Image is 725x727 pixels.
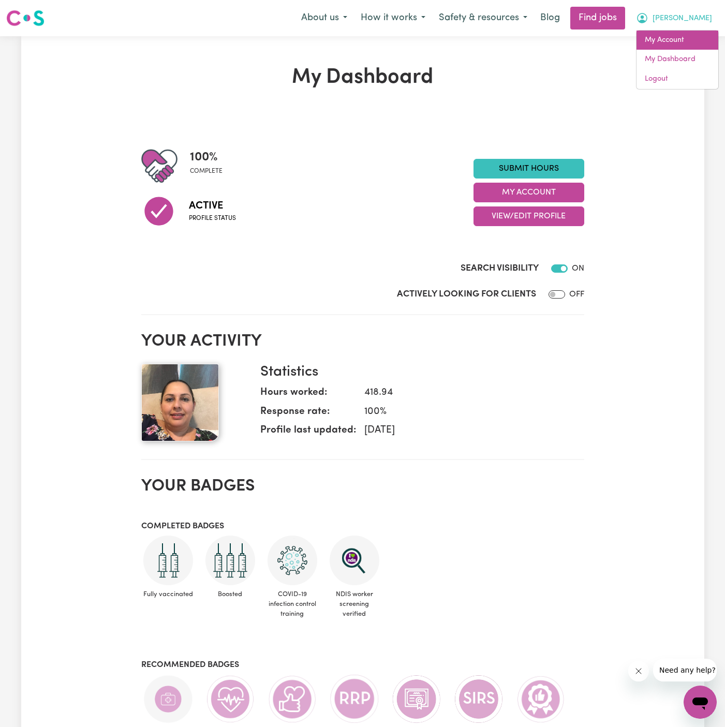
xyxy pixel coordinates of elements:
button: My Account [629,7,719,29]
h3: Statistics [260,364,576,381]
iframe: Close message [628,661,649,681]
a: My Account [637,31,718,50]
iframe: Button to launch messaging window [684,686,717,719]
a: Blog [534,7,566,29]
button: How it works [354,7,432,29]
h1: My Dashboard [141,65,584,90]
dt: Profile last updated: [260,423,356,442]
span: OFF [569,290,584,299]
a: Submit Hours [474,159,584,179]
img: Care and support worker has completed CPR Certification [205,674,255,724]
span: Active [189,198,236,214]
h3: Completed badges [141,522,584,531]
img: NDIS Worker Screening Verified [330,536,379,585]
span: Boosted [203,585,257,603]
button: My Account [474,183,584,202]
div: Profile completeness: 100% [190,148,231,184]
img: CS Academy: Aged Care Quality Standards & Code of Conduct course completed [392,674,441,724]
h2: Your badges [141,477,584,496]
dt: Hours worked: [260,385,356,405]
img: CS Academy: Regulated Restrictive Practices course completed [330,674,379,723]
span: complete [190,167,223,176]
span: Profile status [189,214,236,223]
dt: Response rate: [260,405,356,424]
label: Search Visibility [461,262,539,275]
span: [PERSON_NAME] [653,13,712,24]
iframe: Message from company [653,659,717,681]
img: CS Academy: Serious Incident Reporting Scheme course completed [454,674,504,724]
div: My Account [636,30,719,90]
span: COVID-19 infection control training [265,585,319,624]
a: Find jobs [570,7,625,29]
label: Actively Looking for Clients [397,288,536,301]
span: Fully vaccinated [141,585,195,603]
dd: 100 % [356,405,576,420]
h2: Your activity [141,332,584,351]
img: Care and support worker has received booster dose of COVID-19 vaccination [205,536,255,585]
img: Careseekers logo [6,9,45,27]
img: CS Academy: COVID-19 Infection Control Training course completed [268,536,317,585]
img: Care and support worker has completed First Aid Certification [143,674,193,724]
button: View/Edit Profile [474,206,584,226]
span: 100 % [190,148,223,167]
dd: 418.94 [356,385,576,400]
h3: Recommended badges [141,660,584,670]
button: About us [294,7,354,29]
span: ON [572,264,584,273]
span: NDIS worker screening verified [328,585,381,624]
img: Care worker is most reliable worker [516,674,566,724]
img: Your profile picture [141,364,219,441]
img: Care worker is recommended by Careseekers [268,674,317,724]
button: Safety & resources [432,7,534,29]
img: Care and support worker has received 2 doses of COVID-19 vaccine [143,536,193,585]
a: Logout [637,69,718,89]
a: My Dashboard [637,50,718,69]
a: Careseekers logo [6,6,45,30]
dd: [DATE] [356,423,576,438]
